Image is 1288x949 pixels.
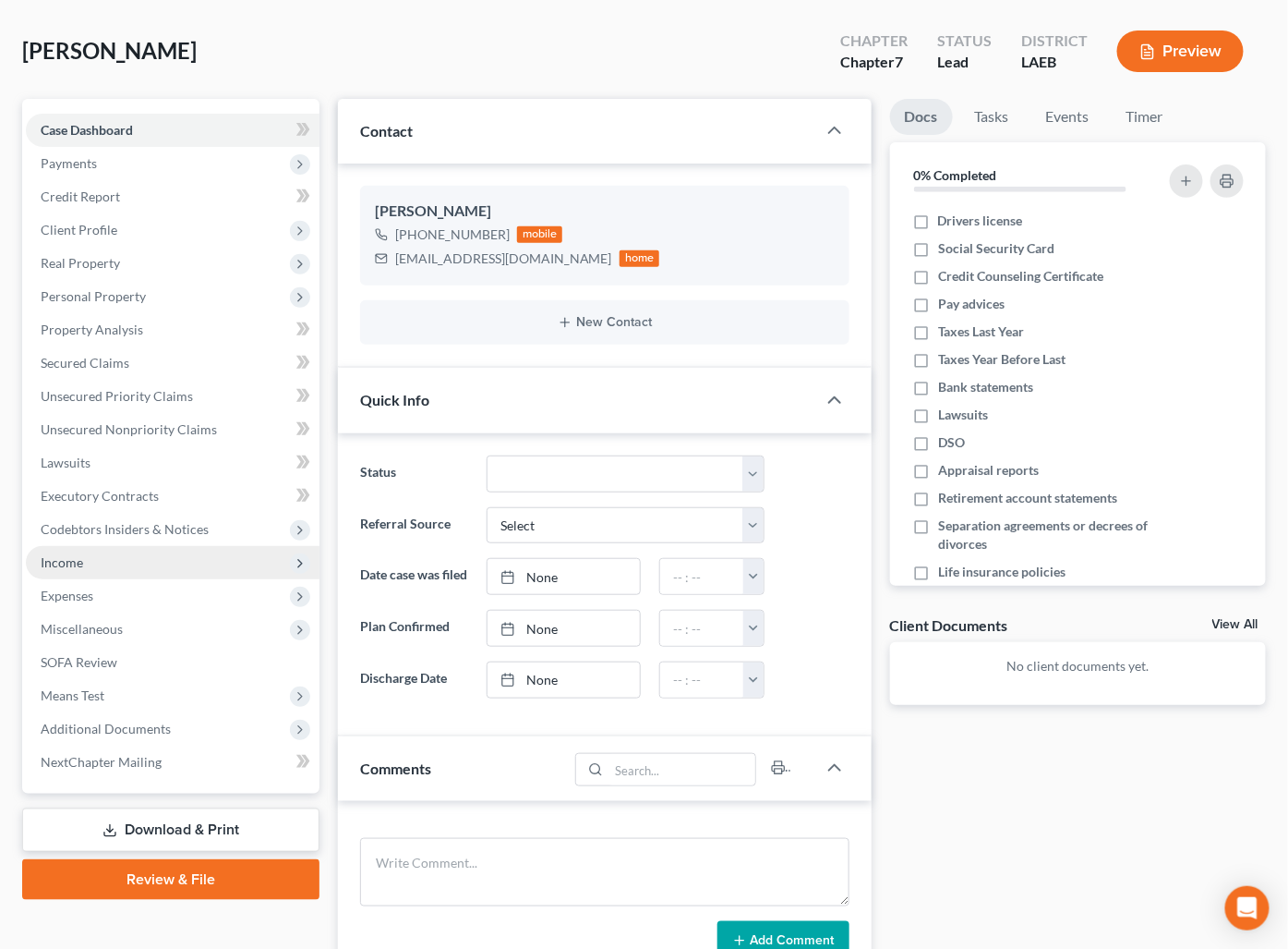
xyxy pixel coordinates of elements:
span: NextChapter Mailing [41,754,162,770]
a: Unsecured Nonpriority Claims [26,413,319,446]
span: [PERSON_NAME] [22,37,197,64]
span: Quick Info [360,391,429,408]
a: Download & Print [22,809,319,852]
a: Lawsuits [26,446,319,480]
a: Executory Contracts [26,480,319,513]
span: Personal Property [41,288,146,304]
a: None [488,663,640,698]
span: Unsecured Priority Claims [41,388,193,404]
div: mobile [517,226,563,243]
span: Additional Documents [41,721,171,736]
span: SOFA Review [41,654,117,670]
div: [PHONE_NUMBER] [395,225,510,244]
input: -- : -- [660,611,744,646]
a: View All [1212,618,1258,631]
div: Client Documents [890,615,1008,635]
span: Bank statements [938,378,1033,396]
span: Pay advices [938,295,1005,313]
div: Open Intercom Messenger [1225,886,1270,931]
span: Miscellaneous [41,621,123,637]
div: LAEB [1021,52,1088,73]
span: Real Property [41,255,120,271]
span: Codebtors Insiders & Notices [41,521,209,537]
span: Property Analysis [41,322,143,337]
a: Docs [890,99,953,135]
span: Contact [360,122,413,140]
span: Social Security Card [938,239,1054,258]
span: Separation agreements or decrees of divorces [938,517,1156,554]
span: Lawsuits [938,406,988,424]
a: SOFA Review [26,646,319,679]
a: Review & File [22,859,319,900]
a: Unsecured Priority Claims [26,380,319,413]
span: Comments [360,760,431,777]
span: Means Test [41,687,104,703]
label: Status [351,456,478,493]
a: NextChapter Mailing [26,746,319,779]
span: Appraisal reports [938,461,1039,480]
label: Plan Confirmed [351,610,478,647]
span: Client Profile [41,222,117,237]
label: Discharge Date [351,662,478,699]
a: Case Dashboard [26,114,319,147]
div: Chapter [840,52,908,73]
a: Timer [1112,99,1178,135]
span: Credit Report [41,189,120,204]
span: Secured Claims [41,355,129,371]
strong: 0% Completed [914,167,997,183]
label: Date case was filed [351,558,478,595]
span: DSO [938,433,965,452]
label: Referral Source [351,507,478,544]
a: None [488,559,640,594]
span: Taxes Last Year [938,322,1024,341]
a: Secured Claims [26,347,319,380]
span: Lawsuits [41,455,90,470]
a: Events [1031,99,1104,135]
span: Drivers license [938,212,1023,230]
a: Tasks [960,99,1024,135]
input: -- : -- [660,663,744,698]
span: Unsecured Nonpriority Claims [41,421,217,437]
button: Preview [1117,30,1244,72]
a: Property Analysis [26,313,319,347]
button: New Contact [375,315,835,330]
span: Income [41,554,83,570]
p: No client documents yet. [905,657,1251,675]
span: Credit Counseling Certificate [938,267,1103,286]
span: 7 [895,53,903,70]
div: Lead [937,52,992,73]
div: [PERSON_NAME] [375,201,835,223]
span: Payments [41,155,97,171]
a: None [488,611,640,646]
span: Expenses [41,588,93,603]
div: Status [937,30,992,52]
span: Executory Contracts [41,488,159,504]
span: Case Dashboard [41,122,133,138]
span: Taxes Year Before Last [938,350,1065,369]
span: Life insurance policies [938,563,1065,581]
a: Credit Report [26,180,319,213]
span: Retirement account statements [938,489,1117,507]
div: [EMAIL_ADDRESS][DOMAIN_NAME] [395,249,612,268]
input: Search... [608,754,755,785]
div: home [620,250,660,267]
div: District [1021,30,1088,52]
input: -- : -- [660,559,744,594]
div: Chapter [840,30,908,52]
